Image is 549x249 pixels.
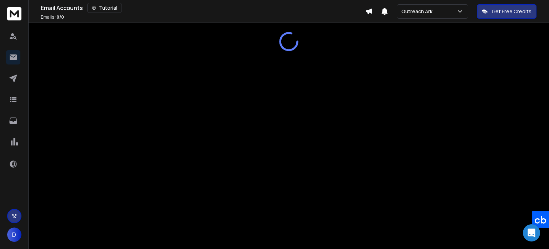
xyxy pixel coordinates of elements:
[7,228,21,242] button: D
[477,4,536,19] button: Get Free Credits
[41,14,64,20] p: Emails :
[523,224,540,241] div: Open Intercom Messenger
[492,8,531,15] p: Get Free Credits
[401,8,435,15] p: Outreach Ark
[56,14,64,20] span: 0 / 0
[87,3,122,13] button: Tutorial
[41,3,365,13] div: Email Accounts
